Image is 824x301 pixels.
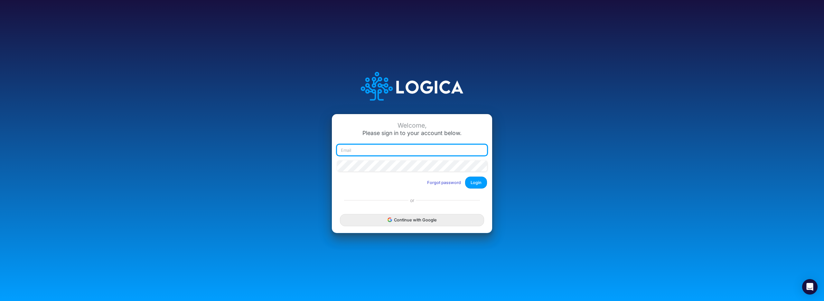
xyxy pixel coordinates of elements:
button: Login [465,177,487,189]
span: Please sign in to your account below. [362,130,462,136]
div: Welcome, [337,122,487,129]
input: Email [337,145,487,156]
button: Continue with Google [340,214,484,226]
button: Forgot password [423,177,465,188]
div: Open Intercom Messenger [802,279,818,295]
